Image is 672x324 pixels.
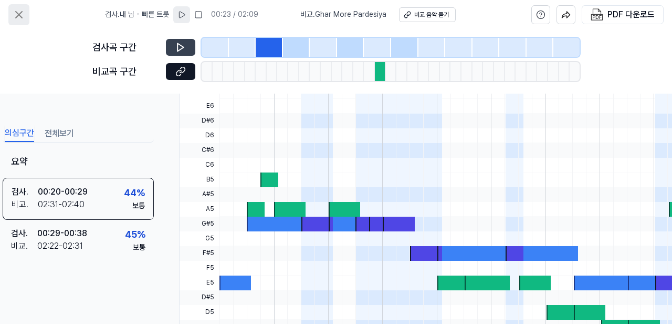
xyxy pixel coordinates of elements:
[180,173,219,187] span: B5
[125,227,145,242] div: 45 %
[589,6,657,24] button: PDF 다운로드
[180,305,219,320] span: D5
[180,246,219,261] span: F#5
[180,261,219,276] span: F5
[12,186,38,198] div: 검사 .
[92,64,160,79] div: 비교곡 구간
[132,201,145,211] div: 보통
[37,240,83,252] div: 02:22 - 02:31
[133,242,145,253] div: 보통
[180,202,219,217] span: A5
[180,143,219,158] span: C#6
[45,125,74,142] button: 전체보기
[180,276,219,290] span: E5
[124,186,145,201] div: 44 %
[180,290,219,305] span: D#5
[180,217,219,231] span: G#5
[399,7,456,22] button: 비교 음악 듣기
[591,8,603,21] img: PDF Download
[180,128,219,143] span: D6
[211,9,258,20] div: 00:23 / 02:09
[5,125,34,142] button: 의심구간
[300,9,386,20] span: 비교 . Ghar More Pardesiya
[38,186,88,198] div: 00:20 - 00:29
[414,11,449,19] div: 비교 음악 듣기
[180,187,219,202] span: A#5
[180,158,219,173] span: C6
[11,240,37,252] div: 비교 .
[180,99,219,114] span: E6
[607,8,655,22] div: PDF 다운로드
[180,114,219,128] span: D#6
[92,40,160,55] div: 검사곡 구간
[180,231,219,246] span: G5
[37,227,87,240] div: 00:29 - 00:38
[38,198,85,211] div: 02:31 - 02:40
[105,9,169,20] span: 검사 . 내 님 - 빠른 트롯
[561,10,571,19] img: share
[12,198,38,211] div: 비교 .
[531,5,550,24] button: help
[536,9,545,20] svg: help
[3,147,154,178] div: 요약
[11,227,37,240] div: 검사 .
